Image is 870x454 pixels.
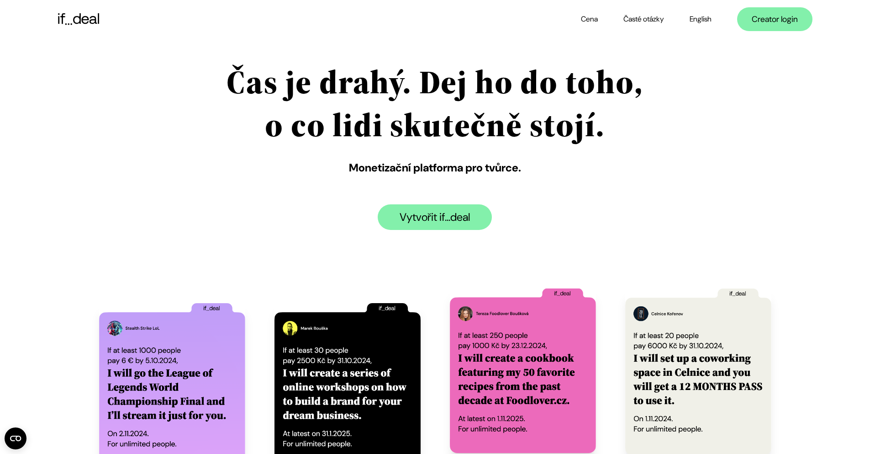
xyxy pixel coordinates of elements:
button: Open CMP widget [5,427,26,449]
a: English [690,14,712,24]
div: Monetizační platforma pro tvůrce. [227,160,643,175]
img: if...deal [58,13,99,25]
a: Časté otázky [623,14,664,24]
a: Creator login [737,7,812,31]
a: Cena [581,14,598,24]
h1: Čas je drahý. Dej ho do toho, o co lidi skutečně stojí. [227,60,643,146]
a: Vytvořit if...deal [378,204,492,230]
img: And example of a successful deal [450,288,596,453]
